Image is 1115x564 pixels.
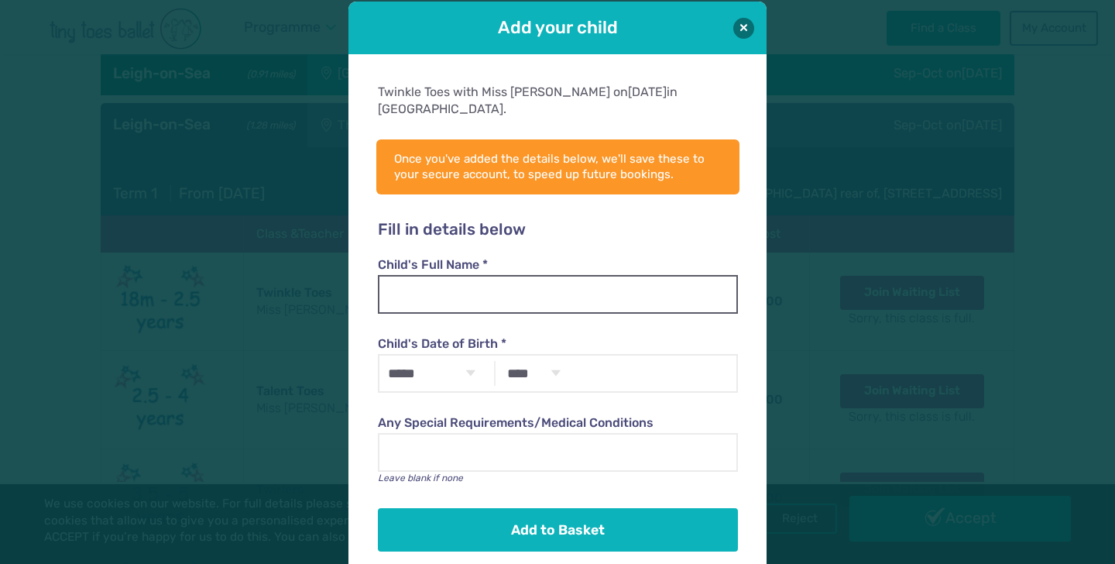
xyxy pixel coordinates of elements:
label: Any Special Requirements/Medical Conditions [378,414,737,432]
p: Once you've added the details below, we'll save these to your secure account, to speed up future ... [394,151,722,182]
div: Twinkle Toes with Miss [PERSON_NAME] on in [GEOGRAPHIC_DATA]. [378,84,737,119]
h2: Fill in details below [378,220,737,240]
button: Add to Basket [378,508,737,552]
span: [DATE] [628,84,667,99]
label: Child's Full Name * [378,256,737,273]
label: Child's Date of Birth * [378,335,737,352]
p: Leave blank if none [378,472,737,485]
h1: Add your child [392,15,723,40]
